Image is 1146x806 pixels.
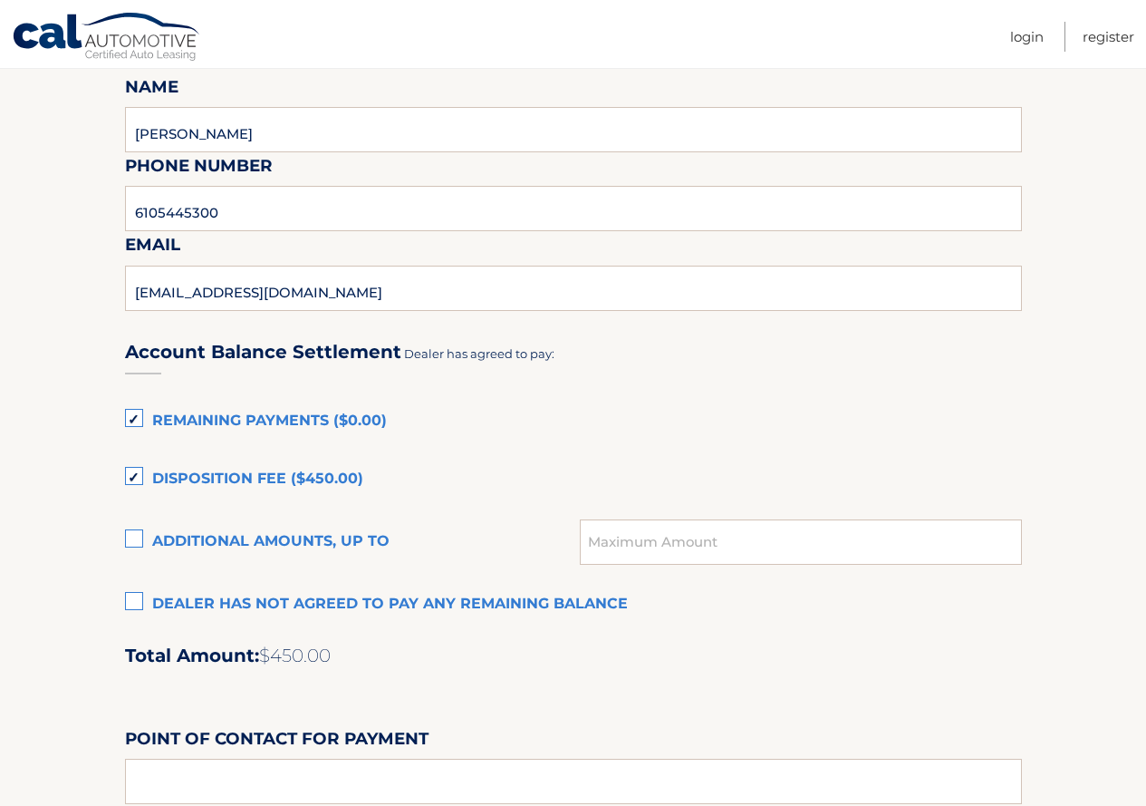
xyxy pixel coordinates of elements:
a: Login [1010,22,1044,52]
input: Maximum Amount [580,520,1021,565]
label: Dealer has not agreed to pay any remaining balance [125,587,1022,623]
h3: Account Balance Settlement [125,341,401,364]
label: Remaining Payments ($0.00) [125,403,1022,440]
a: Cal Automotive [12,12,202,64]
label: Point of Contact for Payment [125,725,429,759]
label: Email [125,231,180,265]
span: Dealer has agreed to pay: [404,346,554,361]
h2: Total Amount: [125,645,1022,667]
a: Register [1083,22,1134,52]
span: $450.00 [259,645,331,666]
label: Phone Number [125,152,273,186]
label: Disposition Fee ($450.00) [125,461,1022,498]
label: Name [125,73,178,107]
label: Additional amounts, up to [125,524,581,560]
